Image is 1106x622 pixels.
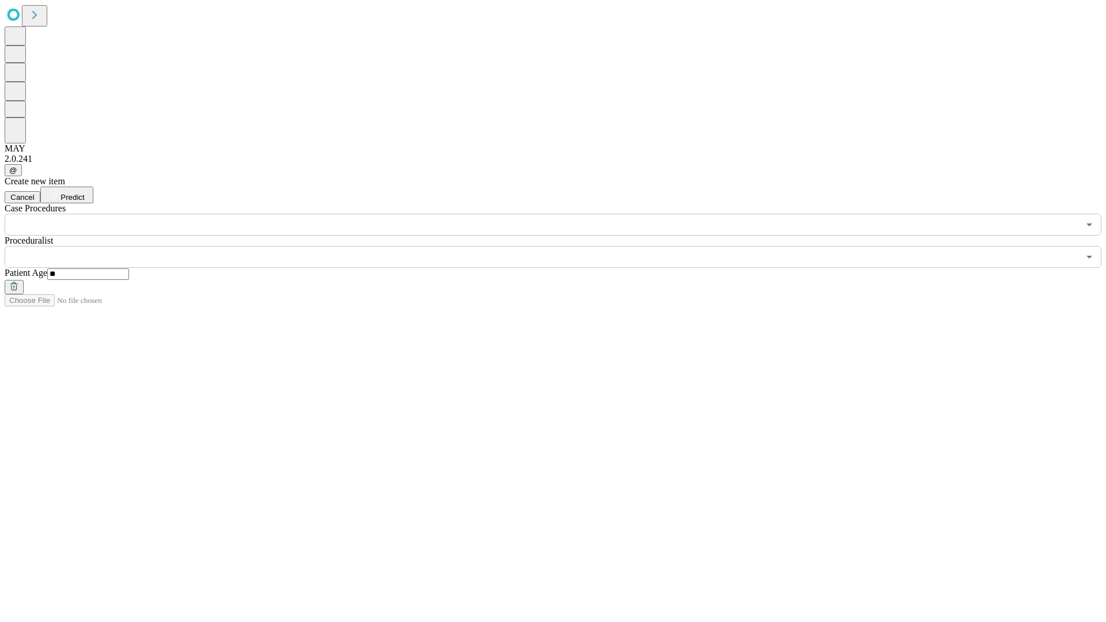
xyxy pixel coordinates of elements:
span: Predict [60,193,84,202]
span: Proceduralist [5,236,53,245]
span: @ [9,166,17,175]
button: @ [5,164,22,176]
button: Open [1081,249,1097,265]
button: Predict [40,187,93,203]
button: Cancel [5,191,40,203]
button: Open [1081,217,1097,233]
span: Create new item [5,176,65,186]
div: MAY [5,143,1101,154]
span: Scheduled Procedure [5,203,66,213]
span: Cancel [10,193,35,202]
div: 2.0.241 [5,154,1101,164]
span: Patient Age [5,268,47,278]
